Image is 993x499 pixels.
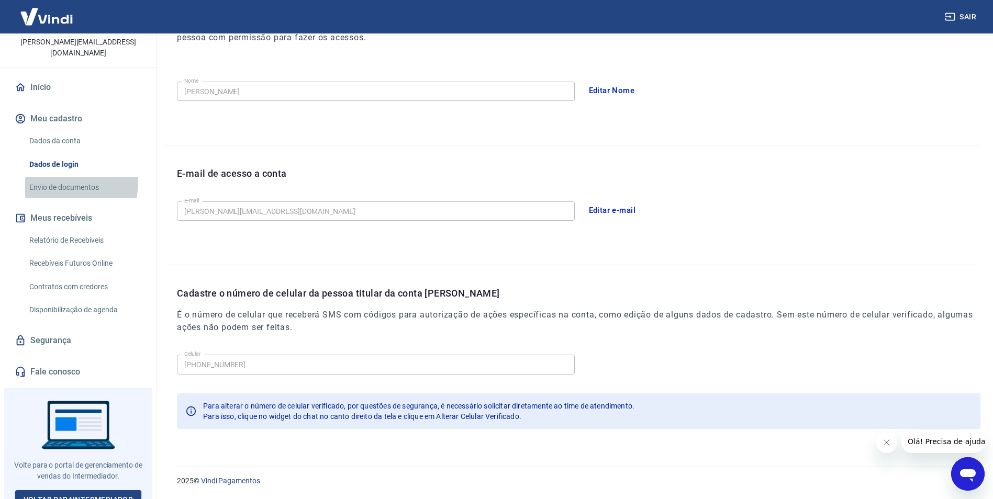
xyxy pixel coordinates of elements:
[13,329,144,352] a: Segurança
[25,130,144,152] a: Dados da conta
[8,37,148,59] p: [PERSON_NAME][EMAIL_ADDRESS][DOMAIN_NAME]
[583,80,641,101] button: Editar Nome
[876,432,897,453] iframe: Fechar mensagem
[25,276,144,298] a: Contratos com credores
[13,360,144,383] a: Fale conosco
[184,350,201,358] label: Celular
[583,199,642,221] button: Editar e-mail
[177,475,968,486] p: 2025 ©
[943,7,980,27] button: Sair
[177,309,980,334] h6: É o número de celular que receberá SMS com códigos para autorização de ações específicas na conta...
[25,154,144,175] a: Dados de login
[13,107,144,130] button: Meu cadastro
[203,412,521,421] span: Para isso, clique no widget do chat no canto direito da tela e clique em Alterar Celular Verificado.
[13,76,144,99] a: Início
[25,299,144,321] a: Disponibilização de agenda
[25,253,144,274] a: Recebíveis Futuros Online
[901,430,985,453] iframe: Mensagem da empresa
[951,457,985,491] iframe: Botão para abrir a janela de mensagens
[25,230,144,251] a: Relatório de Recebíveis
[203,402,634,410] span: Para alterar o número de celular verificado, por questões de segurança, é necessário solicitar di...
[184,197,199,205] label: E-mail
[201,477,260,485] a: Vindi Pagamentos
[177,166,287,180] p: E-mail de acesso a conta
[6,7,88,16] span: Olá! Precisa de ajuda?
[13,207,144,230] button: Meus recebíveis
[25,177,144,198] a: Envio de documentos
[13,1,81,32] img: Vindi
[177,286,980,300] p: Cadastre o número de celular da pessoa titular da conta [PERSON_NAME]
[184,77,199,85] label: Nome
